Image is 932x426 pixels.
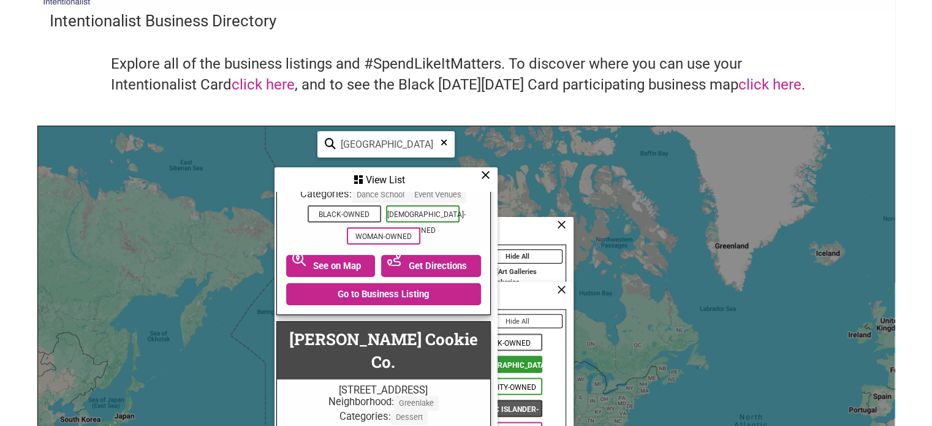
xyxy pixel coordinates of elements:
span: Dessert [391,411,428,425]
span: Black-Owned [308,205,381,223]
span: Dance School [352,188,409,202]
a: [PERSON_NAME] Cookie Co. [289,329,478,372]
h4: Explore all of the business listings and #SpendLikeItMatters. To discover where you can use your ... [111,54,822,95]
div: Type to search and filter [317,131,455,158]
a: click here [738,76,801,93]
span: Woman-Owned [347,227,420,245]
a: See on Map [286,255,376,277]
input: Type to find and filter... [336,132,447,156]
div: Bakeries [480,278,520,286]
span: [DEMOGRAPHIC_DATA]-Owned [386,205,460,223]
div: Categories: [283,411,484,425]
a: click here [232,76,295,93]
span: Pacific Islander-Owned [469,400,542,417]
div: [STREET_ADDRESS] [283,384,484,396]
span: Black-Owned [469,334,542,351]
button: Hide All [473,314,563,329]
span: Greenlake [394,396,439,410]
div: Art Galleries [485,268,537,276]
div: Neighborhood: [283,396,484,410]
h3: Intentionalist Business Directory [50,10,883,32]
div: Categories: [283,188,484,202]
span: Minority-Owned [469,378,542,395]
span: [DEMOGRAPHIC_DATA]-Owned [469,356,542,373]
button: Hide All [473,249,563,264]
span: Event Venues [409,188,466,202]
div: View List [276,169,496,192]
a: Get Directions [381,255,481,277]
a: Go to Business Listing [286,283,481,305]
